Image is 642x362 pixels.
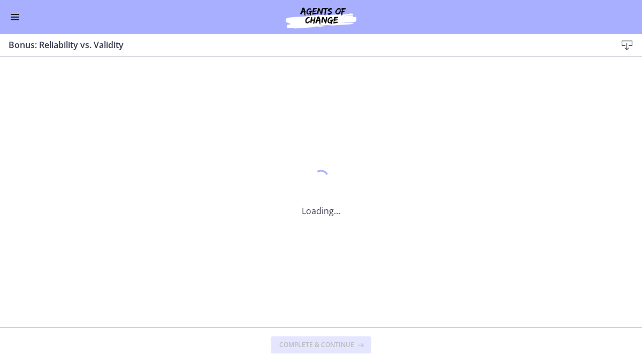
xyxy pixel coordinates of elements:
img: Agents of Change [257,4,385,30]
div: 1 [302,167,340,192]
button: Enable menu [9,11,21,23]
h3: Bonus: Reliability vs. Validity [9,38,599,51]
button: Complete & continue [271,336,371,353]
p: Loading... [302,204,340,217]
span: Complete & continue [279,341,354,349]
